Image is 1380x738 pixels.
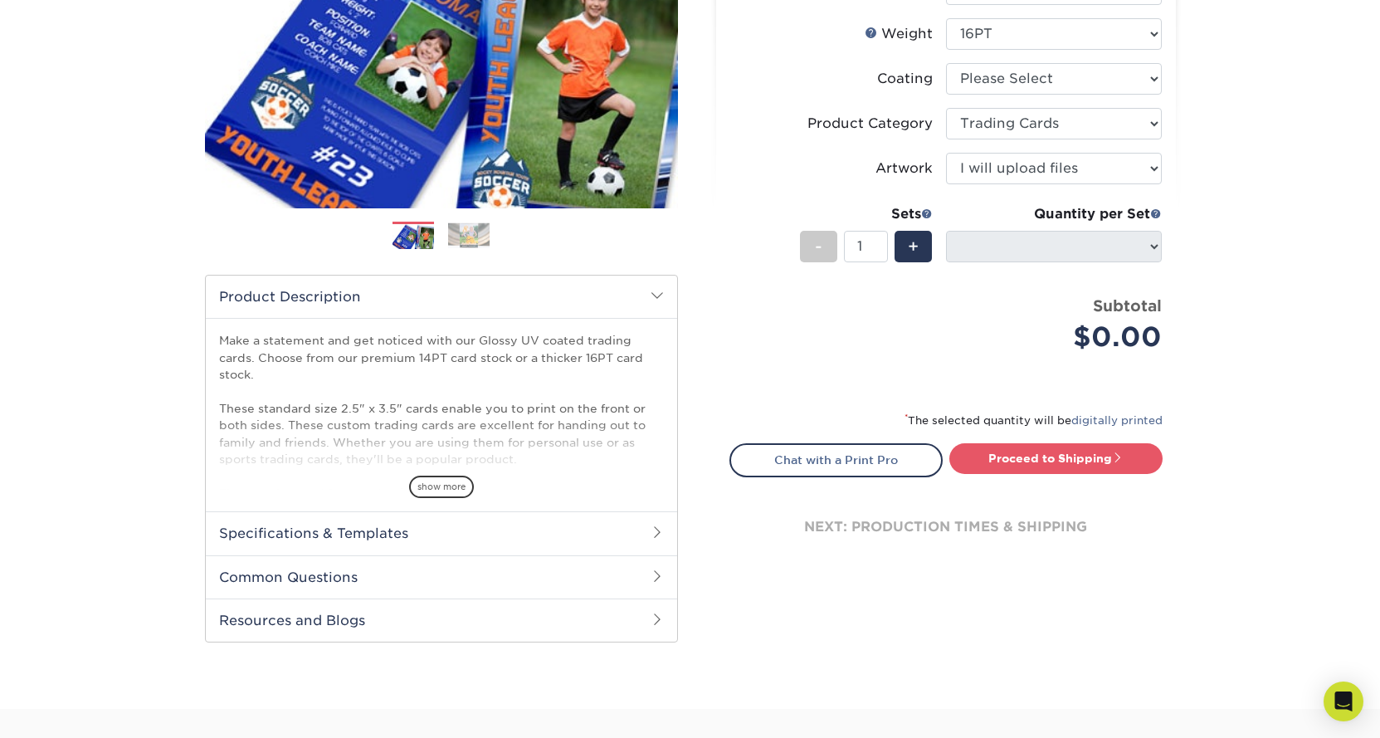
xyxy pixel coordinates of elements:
[393,222,434,252] img: Trading Cards 01
[865,24,933,44] div: Weight
[800,204,933,224] div: Sets
[206,276,677,318] h2: Product Description
[729,477,1163,577] div: next: production times & shipping
[905,414,1163,427] small: The selected quantity will be
[1093,296,1162,315] strong: Subtotal
[729,443,943,477] a: Chat with a Print Pro
[958,317,1162,357] div: $0.00
[807,114,933,134] div: Product Category
[448,222,490,248] img: Trading Cards 02
[206,599,677,642] h2: Resources and Blogs
[908,234,919,259] span: +
[409,476,474,498] span: show more
[875,159,933,178] div: Artwork
[877,69,933,89] div: Coating
[946,204,1162,224] div: Quantity per Set
[206,555,677,599] h2: Common Questions
[815,234,822,259] span: -
[1071,414,1163,427] a: digitally printed
[219,332,664,535] p: Make a statement and get noticed with our Glossy UV coated trading cards. Choose from our premium...
[206,511,677,555] h2: Specifications & Templates
[949,443,1163,473] a: Proceed to Shipping
[1324,682,1363,721] div: Open Intercom Messenger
